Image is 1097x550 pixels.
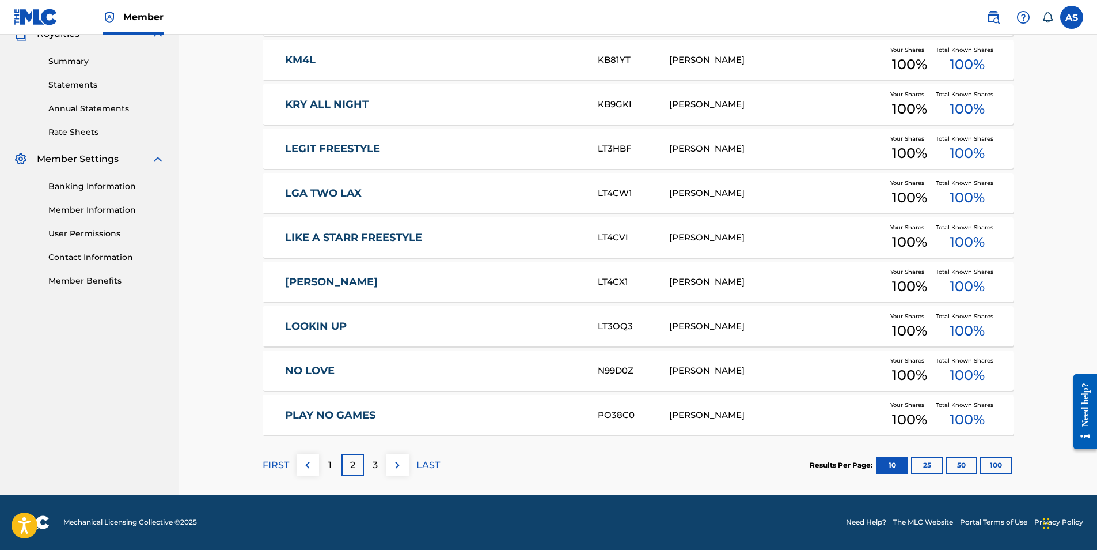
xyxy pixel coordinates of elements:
div: Help [1012,6,1035,29]
span: Total Known Shares [936,179,998,187]
span: Your Shares [890,90,929,99]
span: 100 % [950,409,985,430]
button: 50 [946,457,977,474]
div: LT4CVI [598,231,669,244]
span: 100 % [950,365,985,386]
span: 100 % [950,54,985,75]
a: LEGIT FREESTYLE [285,142,582,156]
a: LIKE A STARR FREESTYLE [285,231,582,244]
a: Need Help? [846,517,886,528]
div: KB9GKI [598,98,669,111]
img: logo [14,515,50,529]
span: Total Known Shares [936,401,998,409]
a: Member Benefits [48,275,165,287]
span: Your Shares [890,134,929,143]
div: [PERSON_NAME] [669,187,883,200]
a: Summary [48,55,165,67]
p: FIRST [263,458,289,472]
button: 100 [980,457,1012,474]
span: 100 % [892,54,927,75]
span: Member [123,10,164,24]
div: [PERSON_NAME] [669,98,883,111]
span: 100 % [892,187,927,208]
a: Annual Statements [48,103,165,115]
span: 100 % [892,409,927,430]
span: Your Shares [890,179,929,187]
button: 25 [911,457,943,474]
p: 2 [350,458,355,472]
span: Your Shares [890,268,929,276]
div: Notifications [1042,12,1053,23]
span: 100 % [892,321,927,341]
span: Total Known Shares [936,312,998,321]
div: LT4CX1 [598,276,669,289]
div: KB81YT [598,54,669,67]
img: MLC Logo [14,9,58,25]
div: [PERSON_NAME] [669,276,883,289]
button: 10 [876,457,908,474]
span: Total Known Shares [936,268,998,276]
iframe: Chat Widget [1039,495,1097,550]
span: Member Settings [37,152,119,166]
a: KRY ALL NIGHT [285,98,582,111]
div: LT3OQ3 [598,320,669,333]
img: help [1016,10,1030,24]
a: Banking Information [48,180,165,193]
div: [PERSON_NAME] [669,142,883,156]
p: LAST [416,458,440,472]
a: User Permissions [48,228,165,240]
div: PO38C0 [598,409,669,422]
span: Your Shares [890,401,929,409]
span: 100 % [950,187,985,208]
a: NO LOVE [285,364,582,378]
span: Total Known Shares [936,46,998,54]
p: 1 [328,458,332,472]
span: 100 % [950,321,985,341]
div: [PERSON_NAME] [669,320,883,333]
a: [PERSON_NAME] [285,276,582,289]
span: Your Shares [890,356,929,365]
a: Public Search [982,6,1005,29]
div: [PERSON_NAME] [669,409,883,422]
span: 100 % [892,365,927,386]
span: 100 % [950,276,985,297]
img: left [301,458,314,472]
p: 3 [373,458,378,472]
span: Your Shares [890,223,929,232]
a: PLAY NO GAMES [285,409,582,422]
a: LGA TWO LAX [285,187,582,200]
div: LT4CW1 [598,187,669,200]
a: LOOKIN UP [285,320,582,333]
a: Statements [48,79,165,91]
div: User Menu [1060,6,1083,29]
img: Member Settings [14,152,28,166]
span: Total Known Shares [936,223,998,232]
div: Drag [1043,506,1050,541]
a: Member Information [48,204,165,216]
a: Contact Information [48,251,165,263]
div: [PERSON_NAME] [669,231,883,244]
span: Your Shares [890,312,929,321]
img: Top Rightsholder [103,10,116,24]
span: 100 % [950,99,985,119]
iframe: Resource Center [1065,366,1097,458]
span: Your Shares [890,46,929,54]
div: [PERSON_NAME] [669,364,883,378]
span: Total Known Shares [936,134,998,143]
a: Rate Sheets [48,126,165,138]
span: 100 % [950,232,985,253]
span: Total Known Shares [936,90,998,99]
span: 100 % [892,232,927,253]
span: Mechanical Licensing Collective © 2025 [63,517,197,528]
span: 100 % [950,143,985,164]
a: KM4L [285,54,582,67]
div: LT3HBF [598,142,669,156]
div: N99D0Z [598,364,669,378]
div: [PERSON_NAME] [669,54,883,67]
span: 100 % [892,99,927,119]
a: Privacy Policy [1034,517,1083,528]
a: Portal Terms of Use [960,517,1027,528]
